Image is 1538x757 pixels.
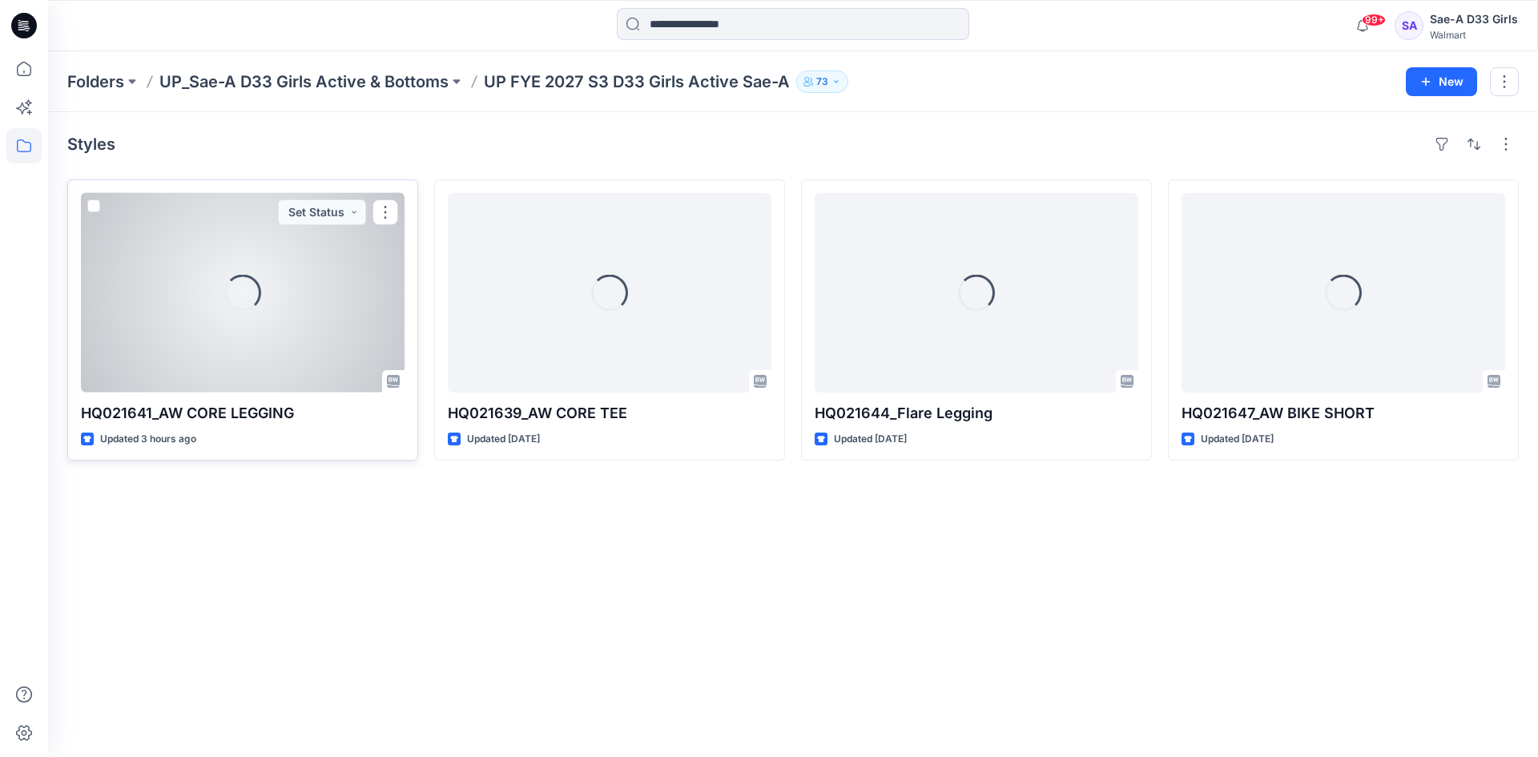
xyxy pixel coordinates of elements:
p: HQ021644_Flare Legging [815,402,1138,425]
p: UP FYE 2027 S3 D33 Girls Active Sae-A [484,70,790,93]
p: Updated 3 hours ago [100,431,196,448]
div: SA [1395,11,1423,40]
p: Updated [DATE] [834,431,907,448]
p: Updated [DATE] [1201,431,1274,448]
div: Sae-A D33 Girls [1430,10,1518,29]
button: 73 [796,70,848,93]
p: HQ021639_AW CORE TEE [448,402,771,425]
h4: Styles [67,135,115,154]
p: Updated [DATE] [467,431,540,448]
button: New [1406,67,1477,96]
a: Folders [67,70,124,93]
div: Walmart [1430,29,1518,41]
a: UP_Sae-A D33 Girls Active & Bottoms [159,70,449,93]
p: HQ021641_AW CORE LEGGING [81,402,405,425]
span: 99+ [1362,14,1386,26]
p: HQ021647_AW BIKE SHORT [1182,402,1505,425]
p: 73 [816,73,828,91]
